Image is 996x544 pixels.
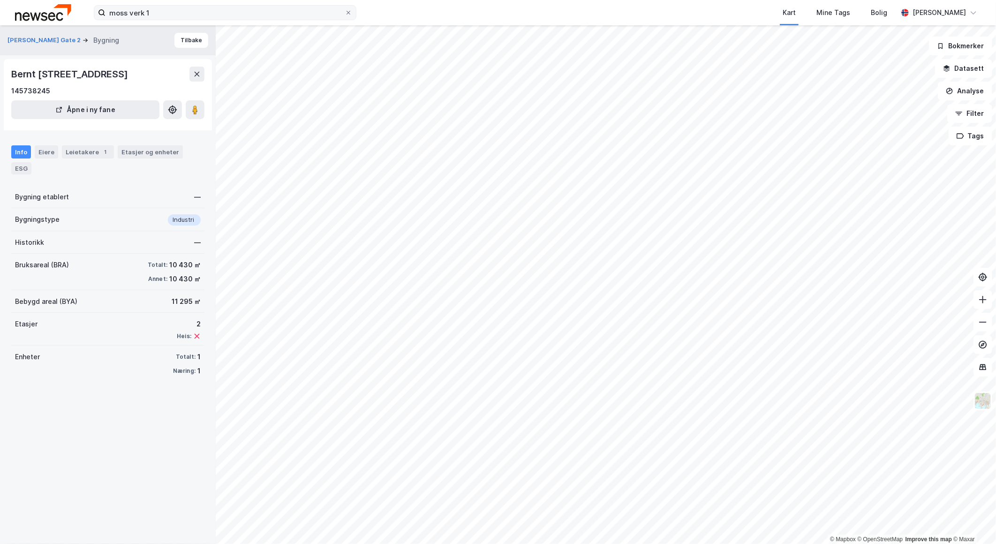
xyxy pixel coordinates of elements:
div: Totalt: [176,353,196,361]
div: Info [11,145,31,159]
div: Eiere [35,145,58,159]
div: 10 430 ㎡ [169,259,201,271]
iframe: Chat Widget [949,499,996,544]
a: Mapbox [830,536,856,543]
button: [PERSON_NAME] Gate 2 [8,36,83,45]
div: ESG [11,162,31,174]
div: Heis: [177,332,191,340]
div: Enheter [15,351,40,363]
div: Mine Tags [816,7,850,18]
div: Bernt [STREET_ADDRESS] [11,67,130,82]
div: Kart [783,7,796,18]
div: Leietakere [62,145,114,159]
div: Kontrollprogram for chat [949,499,996,544]
div: 11 295 ㎡ [172,296,201,307]
img: newsec-logo.f6e21ccffca1b3a03d2d.png [15,4,71,21]
div: — [194,237,201,248]
button: Bokmerker [929,37,992,55]
div: Bygningstype [15,214,60,225]
div: Bygning etablert [15,191,69,203]
button: Filter [947,104,992,123]
div: 10 430 ㎡ [169,273,201,285]
div: Bolig [871,7,887,18]
div: 1 [101,147,110,157]
button: Datasett [935,59,992,78]
div: 1 [197,365,201,377]
div: Næring: [173,367,196,375]
div: Annet: [148,275,167,283]
div: Bruksareal (BRA) [15,259,69,271]
div: 145738245 [11,85,50,97]
button: Tilbake [174,33,208,48]
div: 2 [177,318,201,330]
input: Søk på adresse, matrikkel, gårdeiere, leietakere eller personer [106,6,345,20]
a: Improve this map [905,536,952,543]
div: Etasjer og enheter [121,148,179,156]
button: Analyse [938,82,992,100]
a: OpenStreetMap [858,536,903,543]
img: Z [974,392,992,410]
div: Historikk [15,237,44,248]
div: [PERSON_NAME] [913,7,966,18]
div: Bygning [93,35,119,46]
div: 1 [197,351,201,363]
div: — [194,191,201,203]
div: Bebygd areal (BYA) [15,296,77,307]
div: Etasjer [15,318,38,330]
button: Åpne i ny fane [11,100,159,119]
div: Totalt: [148,261,167,269]
button: Tags [949,127,992,145]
